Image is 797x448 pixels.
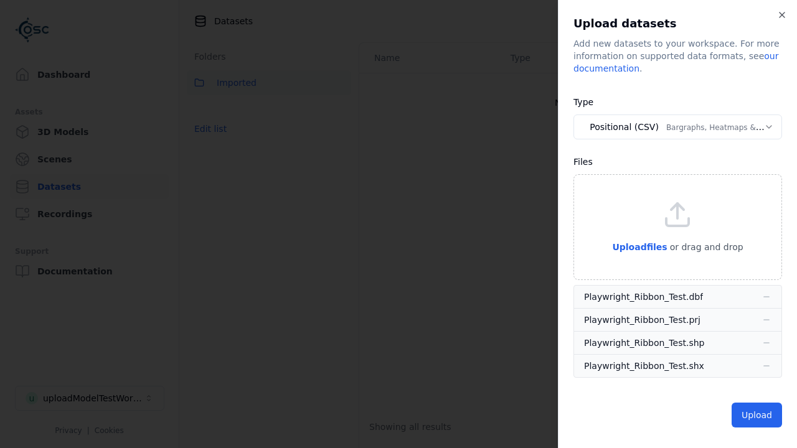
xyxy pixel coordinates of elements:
div: Playwright_Ribbon_Test.shx [584,360,704,372]
div: Add new datasets to your workspace. For more information on supported data formats, see . [573,37,782,75]
div: Playwright_Ribbon_Test.shp [584,337,704,349]
div: Playwright_Ribbon_Test.prj [584,314,700,326]
h2: Upload datasets [573,15,782,32]
span: Upload files [612,242,667,252]
label: Files [573,157,593,167]
button: Upload [732,403,782,427]
p: or drag and drop [667,240,743,254]
label: Type [573,97,593,107]
div: Playwright_Ribbon_Test.dbf [584,291,703,303]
